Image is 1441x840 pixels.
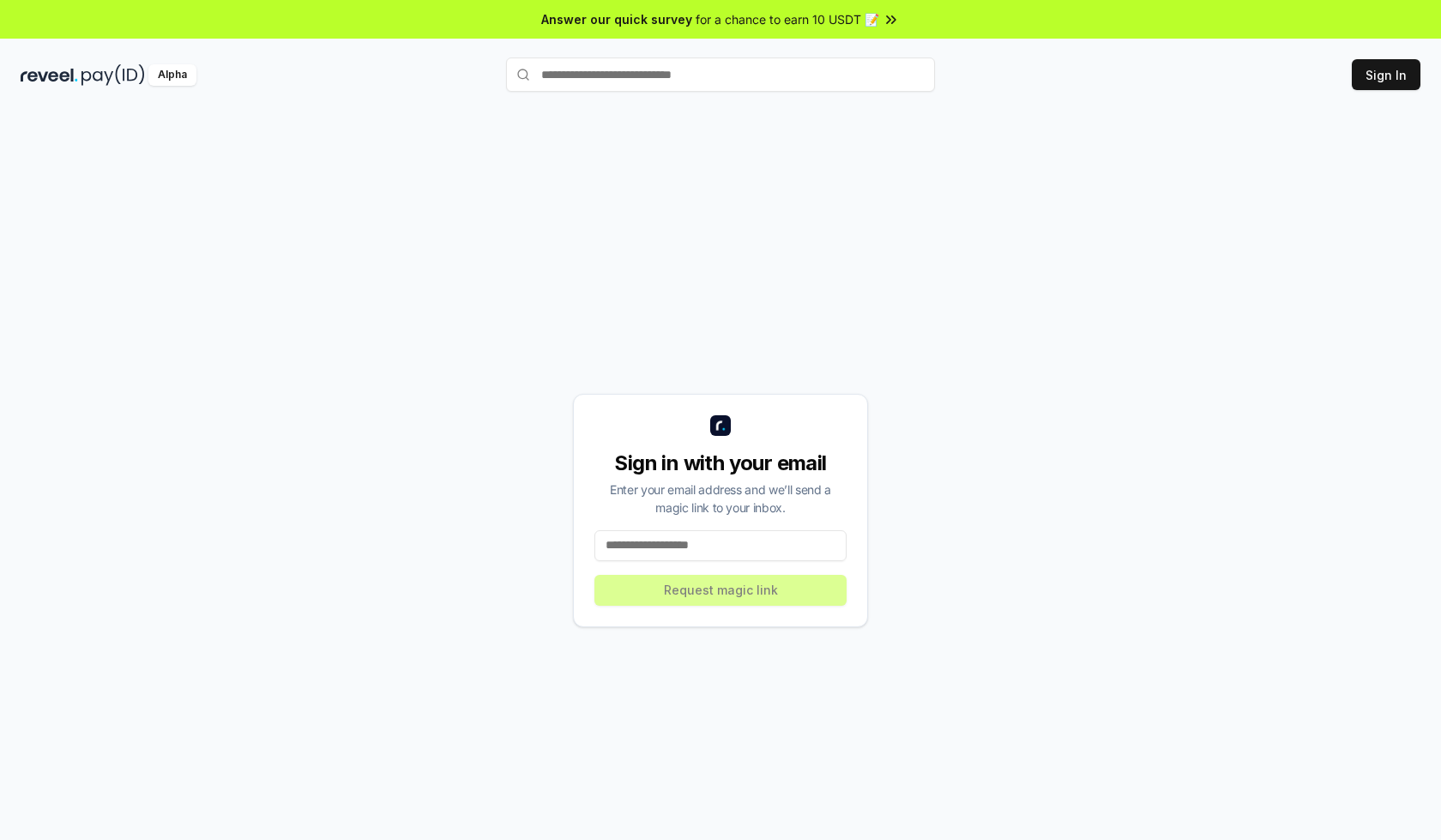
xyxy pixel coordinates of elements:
[21,64,78,86] img: reveel_dark
[148,64,196,86] div: Alpha
[594,480,847,517] div: Enter your email address and we’ll send a magic link to your inbox.
[81,64,145,86] img: pay_id
[541,10,692,28] span: Answer our quick survey
[594,450,847,477] div: Sign in with your email
[1352,59,1420,90] button: Sign In
[696,10,879,28] span: for a chance to earn 10 USDT 📝
[710,415,731,436] img: logo_small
